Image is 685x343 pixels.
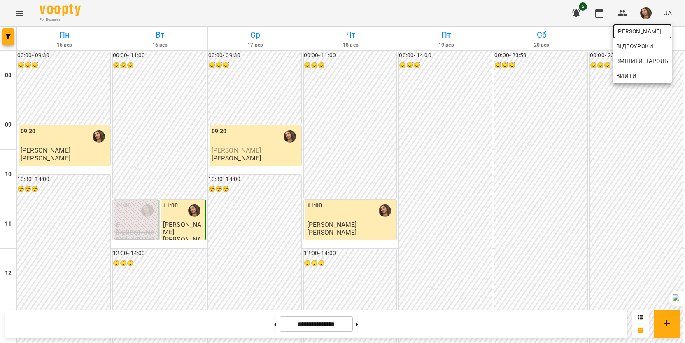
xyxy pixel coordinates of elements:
a: [PERSON_NAME] [613,24,672,39]
a: Відеоуроки [613,39,657,54]
button: Вийти [613,68,672,83]
span: Змінити пароль [616,56,669,66]
span: Відеоуроки [616,41,653,51]
a: Змінити пароль [613,54,672,68]
span: Вийти [616,71,636,81]
span: [PERSON_NAME] [616,26,669,36]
